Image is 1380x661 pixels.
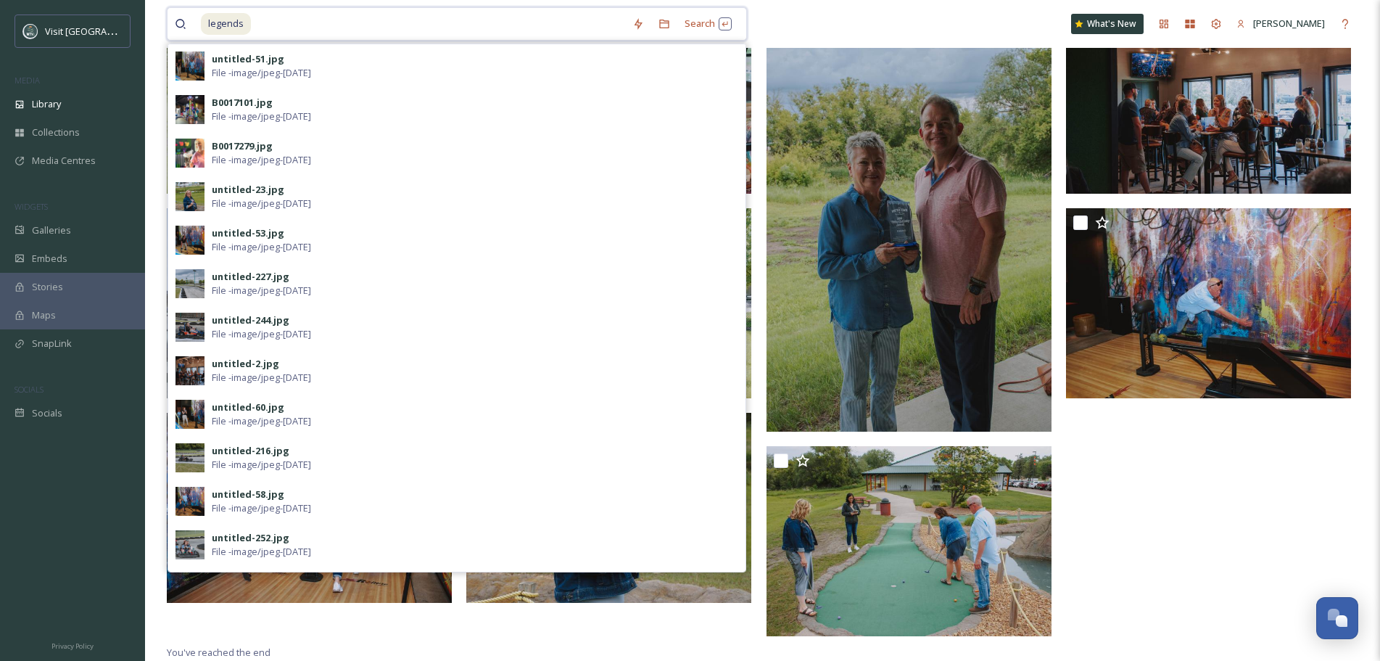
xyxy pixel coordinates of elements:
img: EKJ_0612.jpg [1066,208,1351,398]
button: Open Chat [1316,597,1358,639]
img: EKJ_0620.jpg [767,446,1051,636]
span: File - image/jpeg - [DATE] [212,110,311,123]
img: 0c244e3f-1764-4103-ad56-546e500070ee.jpg [175,313,204,342]
img: 5cbc225a-8293-492d-97d6-9854280bfec0.jpg [175,400,204,429]
span: File - image/jpeg - [DATE] [212,414,311,428]
a: Privacy Policy [51,636,94,654]
span: File - image/jpeg - [DATE] [212,327,311,341]
span: [PERSON_NAME] [1253,17,1325,30]
img: EKJ_0589.jpg [167,413,452,603]
span: File - image/jpeg - [DATE] [212,240,311,254]
span: Privacy Policy [51,641,94,651]
div: untitled-2.jpg [212,357,279,371]
div: untitled-53.jpg [212,226,284,240]
span: Library [32,97,61,111]
div: untitled-216.jpg [212,444,289,458]
span: legends [201,13,251,34]
span: Galleries [32,223,71,237]
a: What's New [1071,14,1144,34]
img: 502286a1-3e10-41d8-9bd5-d9886d628fef.jpg [175,269,204,298]
div: B0017279.jpg [212,139,273,153]
div: untitled-252.jpg [212,531,289,545]
span: File - image/jpeg - [DATE] [212,458,311,472]
img: EKJ_0636.jpg [167,208,452,398]
img: 97fafe7b-4d0a-45e8-a144-9757dddcf6f4.jpg [175,487,204,516]
span: Media Centres [32,154,96,168]
a: [PERSON_NAME] [1229,9,1332,38]
span: Visit [GEOGRAPHIC_DATA] [45,24,157,38]
img: fb8e48ac-31ae-466b-b5cb-6fb79e0c2875.jpg [175,356,204,385]
span: SnapLink [32,337,72,350]
span: File - image/jpeg - [DATE] [212,197,311,210]
img: 04a263cb-af14-4925-b51a-91f0a4bc006b.jpg [175,443,204,472]
span: SOCIALS [15,384,44,395]
img: 5c40d265-5a60-4533-af2f-c413729890cc.jpg [175,139,204,168]
img: EKJ_0637.jpg [1066,4,1351,194]
div: untitled-58.jpg [212,488,284,501]
span: File - image/jpeg - [DATE] [212,501,311,515]
img: EKJ_0655.jpg [767,4,1051,432]
span: File - image/jpeg - [DATE] [212,284,311,297]
span: Maps [32,308,56,322]
span: Stories [32,280,63,294]
span: File - image/jpeg - [DATE] [212,371,311,385]
img: 63501a39-8754-428c-a84d-9eb8f0801d21.jpg [175,95,204,124]
img: b2b8aded-3a31-40f8-9d29-6c59a1a79c3e.jpg [175,530,204,559]
span: WIDGETS [15,201,48,212]
span: MEDIA [15,75,40,86]
span: File - image/jpeg - [DATE] [212,545,311,559]
div: untitled-51.jpg [212,52,284,66]
span: Socials [32,406,62,420]
div: untitled-60.jpg [212,401,284,414]
img: EKJ_0658.jpg [167,4,452,194]
span: File - image/jpeg - [DATE] [212,153,311,167]
img: a0c49ae8-4728-4f0f-9619-b9a1aa8dc1ee.jpg [175,226,204,255]
div: B0017101.jpg [212,96,273,110]
img: bcb1e2e2-5654-45c5-9ff6-e753eefbf6e0.jpg [175,52,204,81]
span: Embeds [32,252,67,266]
div: Search [677,9,739,38]
span: You've reached the end [167,646,270,659]
span: File - image/jpeg - [DATE] [212,66,311,80]
img: 33d15499-b9bd-491e-b87b-f1926c506cdd.jpg [175,182,204,211]
span: Collections [32,126,80,139]
div: untitled-244.jpg [212,313,289,327]
div: untitled-227.jpg [212,270,289,284]
img: watertown-convention-and-visitors-bureau.jpg [23,24,38,38]
div: untitled-23.jpg [212,183,284,197]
